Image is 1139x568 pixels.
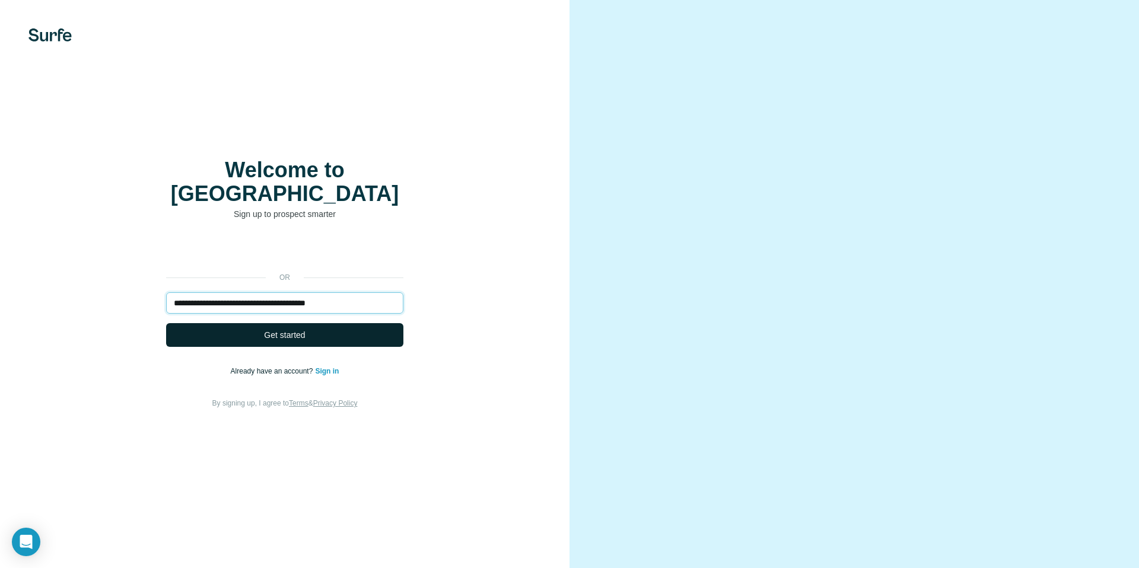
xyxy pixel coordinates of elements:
a: Sign in [315,367,339,375]
button: Get started [166,323,403,347]
p: or [266,272,304,283]
span: By signing up, I agree to & [212,399,358,407]
a: Privacy Policy [313,399,358,407]
span: Already have an account? [231,367,316,375]
span: Get started [264,329,305,341]
a: Terms [289,399,308,407]
h1: Welcome to [GEOGRAPHIC_DATA] [166,158,403,206]
iframe: Tlačidlo Prihlásiť sa účtom Google [160,238,409,264]
p: Sign up to prospect smarter [166,208,403,220]
img: Surfe's logo [28,28,72,42]
div: Open Intercom Messenger [12,528,40,556]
